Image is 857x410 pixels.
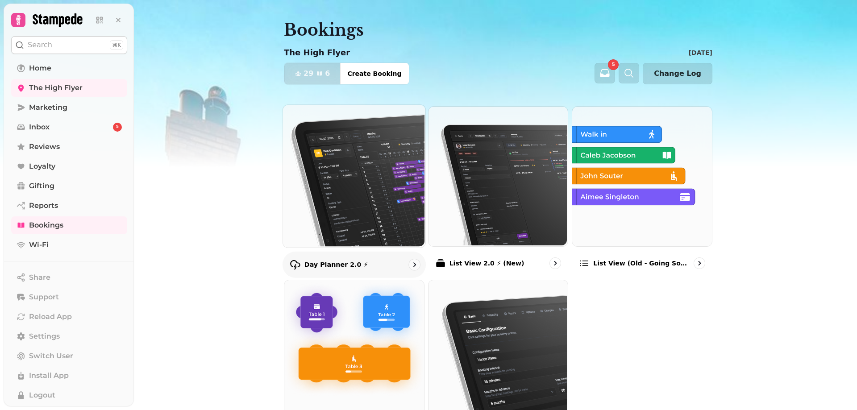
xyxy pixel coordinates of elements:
span: Settings [29,331,60,342]
a: Bookings [11,216,127,234]
span: 5 [612,62,615,67]
button: Change Log [643,63,712,84]
span: Support [29,292,59,302]
a: List view (Old - going soon)List view (Old - going soon) [572,106,712,276]
span: Gifting [29,181,54,191]
a: Marketing [11,99,127,116]
a: Settings [11,327,127,345]
button: Install App [11,367,127,385]
a: List View 2.0 ⚡ (New)List View 2.0 ⚡ (New) [428,106,569,276]
a: Day Planner 2.0 ⚡Day Planner 2.0 ⚡ [283,104,426,277]
span: Install App [29,370,69,381]
button: Switch User [11,347,127,365]
span: The High Flyer [29,83,83,93]
span: 6 [325,70,330,77]
button: Search⌘K [11,36,127,54]
span: Reload App [29,311,72,322]
a: Wi-Fi [11,236,127,254]
p: Day Planner 2.0 ⚡ [304,260,368,269]
a: Reports [11,197,127,215]
p: List view (Old - going soon) [593,259,690,268]
a: The High Flyer [11,79,127,97]
p: List View 2.0 ⚡ (New) [449,259,524,268]
p: Search [28,40,52,50]
span: 5 [116,124,119,130]
a: Home [11,59,127,77]
button: Share [11,269,127,286]
button: 296 [284,63,341,84]
p: [DATE] [689,48,712,57]
a: Reviews [11,138,127,156]
svg: go to [695,259,704,268]
a: Inbox5 [11,118,127,136]
span: 29 [304,70,313,77]
span: Reviews [29,141,60,152]
span: Loyalty [29,161,55,172]
a: Gifting [11,177,127,195]
div: ⌘K [110,40,123,50]
svg: go to [551,259,560,268]
span: Reports [29,200,58,211]
button: Logout [11,386,127,404]
span: Marketing [29,102,67,113]
img: List View 2.0 ⚡ (New) [428,106,567,245]
span: Switch User [29,351,73,361]
button: Reload App [11,308,127,326]
span: Wi-Fi [29,240,49,250]
a: Loyalty [11,157,127,175]
span: Inbox [29,122,50,133]
p: The High Flyer [284,46,350,59]
span: Create Booking [347,70,401,77]
span: Bookings [29,220,63,231]
span: Logout [29,390,55,401]
button: Create Booking [340,63,408,84]
svg: go to [410,260,419,269]
button: Support [11,288,127,306]
img: Day Planner 2.0 ⚡ [282,104,424,246]
img: List view (Old - going soon) [571,106,711,245]
span: Share [29,272,50,283]
span: Change Log [654,70,701,77]
span: Home [29,63,51,74]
